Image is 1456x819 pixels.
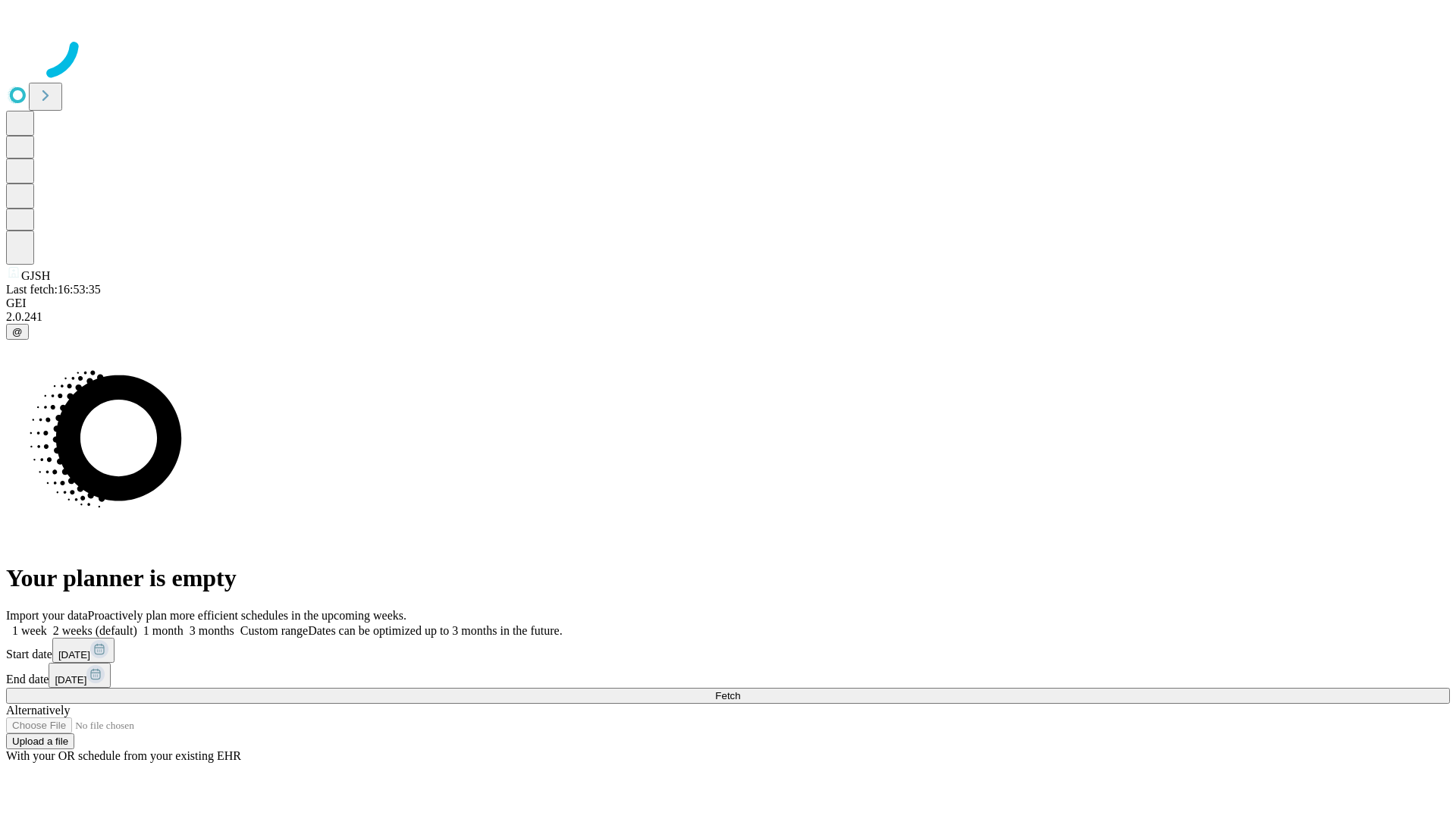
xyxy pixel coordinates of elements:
[190,624,234,637] span: 3 months
[12,624,47,637] span: 1 week
[6,297,1450,310] div: GEI
[49,663,111,688] button: [DATE]
[88,609,406,622] span: Proactively plan more efficient schedules in the upcoming weeks.
[6,638,1450,663] div: Start date
[21,269,50,282] span: GJSH
[6,663,1450,688] div: End date
[6,609,88,622] span: Import your data
[12,326,23,337] span: @
[143,624,184,637] span: 1 month
[6,688,1450,704] button: Fetch
[55,674,86,686] span: [DATE]
[6,324,29,340] button: @
[6,310,1450,324] div: 2.0.241
[52,638,115,663] button: [DATE]
[6,749,241,762] span: With your OR schedule from your existing EHR
[715,690,740,701] span: Fetch
[53,624,137,637] span: 2 weeks (default)
[6,704,70,717] span: Alternatively
[6,564,1450,592] h1: Your planner is empty
[6,733,74,749] button: Upload a file
[58,649,90,661] span: [DATE]
[6,283,101,296] span: Last fetch: 16:53:35
[240,624,308,637] span: Custom range
[308,624,562,637] span: Dates can be optimized up to 3 months in the future.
